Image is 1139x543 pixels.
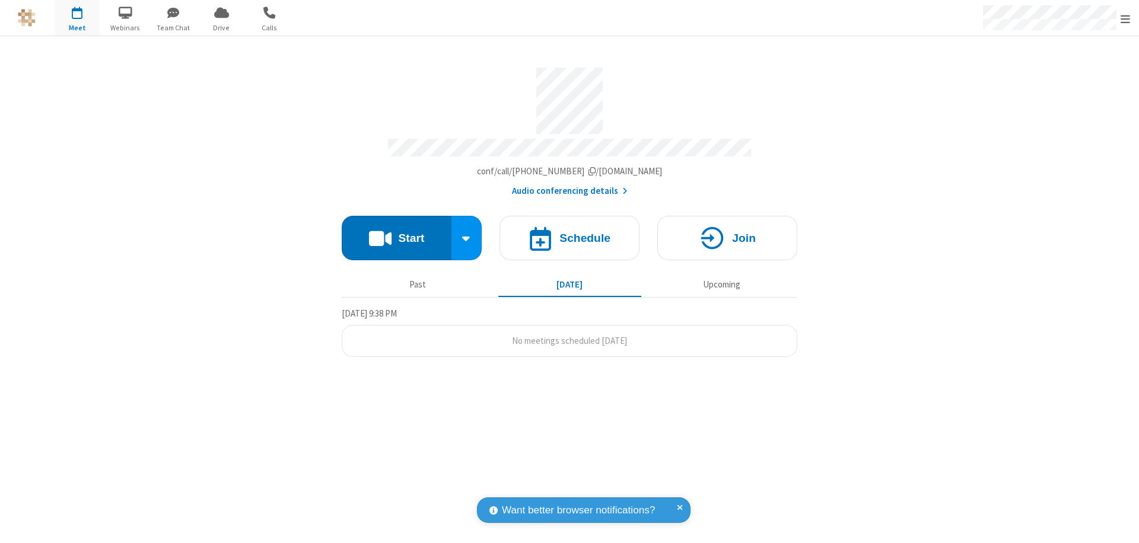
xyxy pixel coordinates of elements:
[55,23,100,33] span: Meet
[18,9,36,27] img: QA Selenium DO NOT DELETE OR CHANGE
[559,232,610,244] h4: Schedule
[512,335,627,346] span: No meetings scheduled [DATE]
[512,184,628,198] button: Audio conferencing details
[342,216,451,260] button: Start
[398,232,424,244] h4: Start
[151,23,196,33] span: Team Chat
[103,23,148,33] span: Webinars
[342,306,797,357] section: Today's Meetings
[499,216,640,260] button: Schedule
[477,165,663,177] span: Copy my meeting room link
[199,23,244,33] span: Drive
[732,232,756,244] h4: Join
[342,59,797,198] section: Account details
[451,216,482,260] div: Start conference options
[650,273,793,296] button: Upcoming
[477,165,663,178] button: Copy my meeting room linkCopy my meeting room link
[657,216,797,260] button: Join
[502,503,655,518] span: Want better browser notifications?
[342,308,397,319] span: [DATE] 9:38 PM
[247,23,292,33] span: Calls
[498,273,641,296] button: [DATE]
[346,273,489,296] button: Past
